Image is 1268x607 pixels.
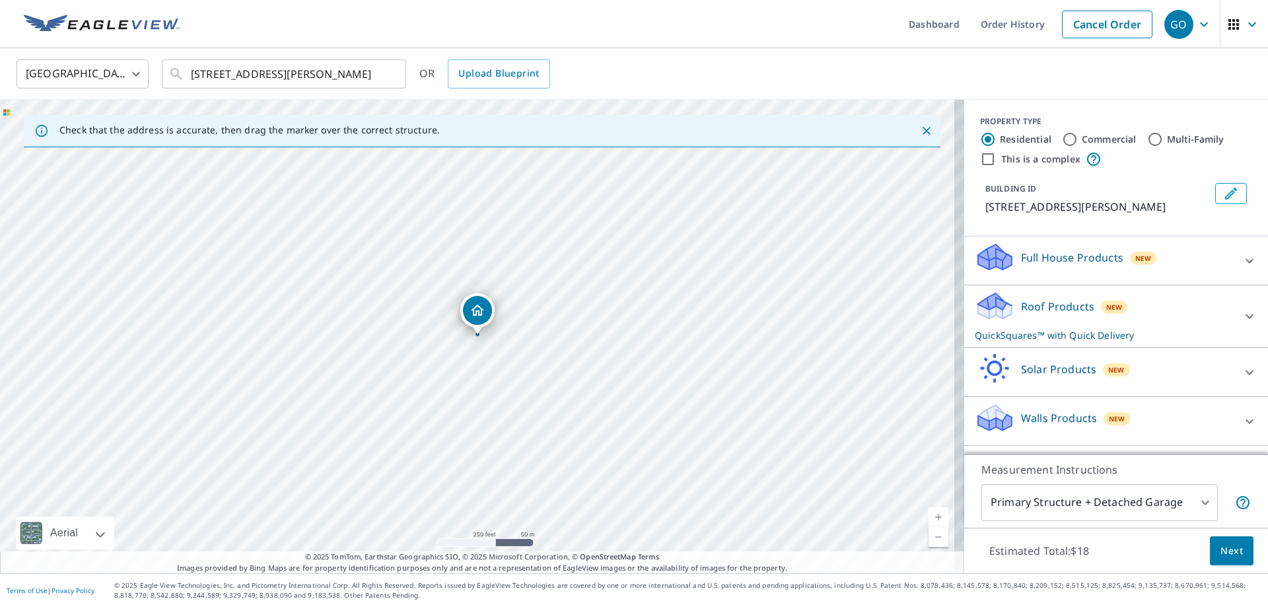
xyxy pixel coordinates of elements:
[1021,299,1094,314] p: Roof Products
[1109,413,1125,424] span: New
[1062,11,1152,38] a: Cancel Order
[979,536,1100,565] p: Estimated Total: $18
[7,586,48,595] a: Terms of Use
[448,59,549,89] a: Upload Blueprint
[918,122,935,139] button: Close
[975,353,1257,391] div: Solar ProductsNew
[1167,133,1224,146] label: Multi-Family
[419,59,550,89] div: OR
[458,65,539,82] span: Upload Blueprint
[16,517,114,550] div: Aerial
[975,291,1257,342] div: Roof ProductsNewQuickSquares™ with Quick Delivery
[1235,495,1251,511] span: Your report will include the primary structure and a detached garage if one exists.
[975,242,1257,279] div: Full House ProductsNew
[1001,153,1080,166] label: This is a complex
[1021,250,1123,266] p: Full House Products
[191,55,379,92] input: Search by address or latitude-longitude
[929,507,948,527] a: Current Level 17, Zoom In
[980,116,1252,127] div: PROPERTY TYPE
[1106,302,1123,312] span: New
[580,552,635,561] a: OpenStreetMap
[46,517,82,550] div: Aerial
[7,587,94,594] p: |
[52,586,94,595] a: Privacy Policy
[17,55,149,92] div: [GEOGRAPHIC_DATA]
[975,328,1234,342] p: QuickSquares™ with Quick Delivery
[305,552,660,563] span: © 2025 TomTom, Earthstar Geographics SIO, © 2025 Microsoft Corporation, ©
[460,293,495,334] div: Dropped pin, building 1, Residential property, 559 Countess Dr West Henrietta, NY 14586
[114,581,1261,600] p: © 2025 Eagle View Technologies, Inc. and Pictometry International Corp. All Rights Reserved. Repo...
[1220,543,1243,559] span: Next
[59,124,440,136] p: Check that the address is accurate, then drag the marker over the correct structure.
[1108,365,1125,375] span: New
[1210,536,1253,566] button: Next
[985,199,1210,215] p: [STREET_ADDRESS][PERSON_NAME]
[981,462,1251,478] p: Measurement Instructions
[929,527,948,547] a: Current Level 17, Zoom Out
[975,402,1257,440] div: Walls ProductsNew
[1082,133,1137,146] label: Commercial
[24,15,180,34] img: EV Logo
[1021,361,1096,377] p: Solar Products
[1215,183,1247,204] button: Edit building 1
[638,552,660,561] a: Terms
[985,183,1036,194] p: BUILDING ID
[1021,410,1097,426] p: Walls Products
[1000,133,1051,146] label: Residential
[1164,10,1193,39] div: GO
[1135,253,1152,264] span: New
[981,484,1218,521] div: Primary Structure + Detached Garage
